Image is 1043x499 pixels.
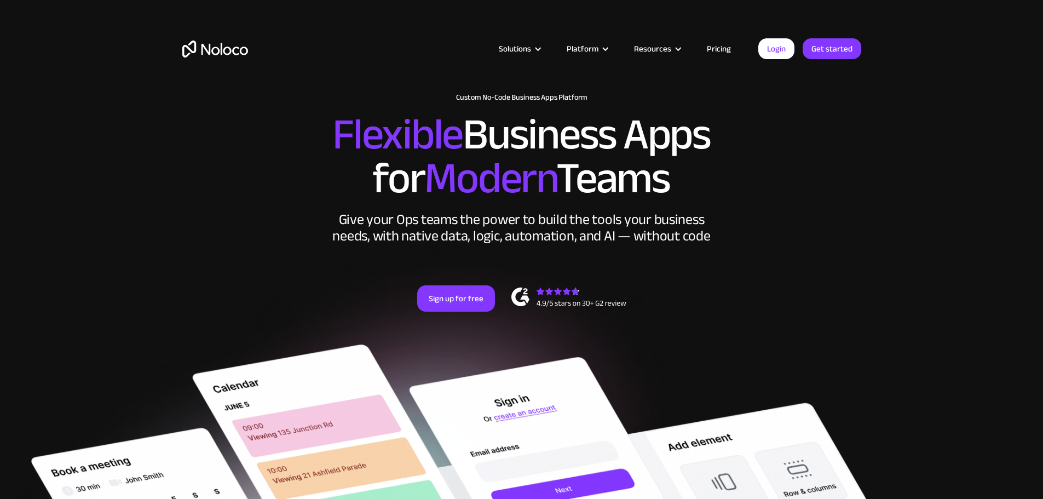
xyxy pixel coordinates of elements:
span: Flexible [332,94,463,175]
div: Platform [567,42,598,56]
div: Resources [634,42,671,56]
a: Login [758,38,794,59]
div: Platform [553,42,620,56]
a: home [182,41,248,58]
span: Modern [424,137,556,219]
a: Pricing [693,42,745,56]
h2: Business Apps for Teams [182,113,861,200]
div: Solutions [499,42,531,56]
a: Sign up for free [417,285,495,312]
div: Resources [620,42,693,56]
div: Solutions [485,42,553,56]
a: Get started [803,38,861,59]
div: Give your Ops teams the power to build the tools your business needs, with native data, logic, au... [330,211,713,244]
